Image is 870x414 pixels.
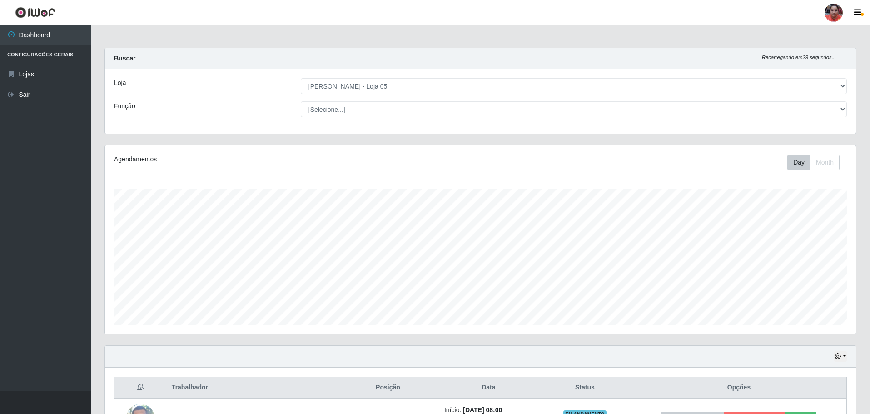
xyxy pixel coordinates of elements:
[15,7,55,18] img: CoreUI Logo
[538,377,631,399] th: Status
[114,155,412,164] div: Agendamentos
[787,155,840,170] div: First group
[166,377,337,399] th: Trabalhador
[810,155,840,170] button: Month
[631,377,846,399] th: Opções
[439,377,538,399] th: Data
[114,78,126,88] label: Loja
[463,406,502,414] time: [DATE] 08:00
[787,155,847,170] div: Toolbar with button groups
[114,55,135,62] strong: Buscar
[762,55,836,60] i: Recarregando em 29 segundos...
[337,377,439,399] th: Posição
[114,101,135,111] label: Função
[787,155,810,170] button: Day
